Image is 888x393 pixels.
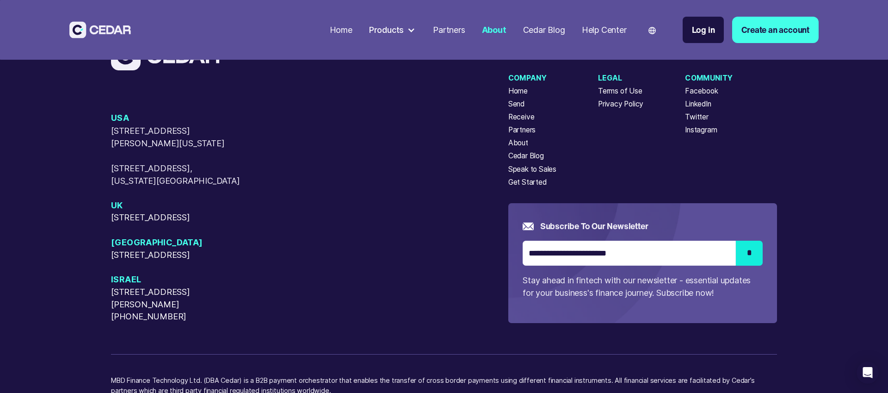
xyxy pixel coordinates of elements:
[111,112,241,125] span: USA
[598,73,643,84] div: Legal
[365,19,420,40] div: Products
[508,125,536,136] a: Partners
[519,19,569,41] a: Cedar Blog
[732,17,819,43] a: Create an account
[523,220,762,299] form: Email Form
[429,19,469,41] a: Partners
[578,19,631,41] a: Help Center
[648,27,656,34] img: world icon
[598,86,642,97] a: Terms of Use
[598,99,643,110] a: Privacy Policy
[326,19,357,41] a: Home
[685,73,733,84] div: Community
[685,86,718,97] a: Facebook
[508,99,524,110] a: Send
[685,99,711,110] a: LinkedIn
[582,24,627,36] div: Help Center
[111,286,241,323] span: [STREET_ADDRESS][PERSON_NAME][PHONE_NUMBER]
[685,125,717,136] a: Instagram
[685,112,709,123] a: Twitter
[111,237,241,249] span: [GEOGRAPHIC_DATA]
[508,86,528,97] a: Home
[111,212,241,224] span: [STREET_ADDRESS]
[508,150,544,162] a: Cedar Blog
[508,164,556,175] a: Speak to Sales
[330,24,352,36] div: Home
[508,137,528,149] a: About
[540,220,648,232] h5: Subscribe to our newsletter
[111,125,241,150] span: [STREET_ADDRESS][PERSON_NAME][US_STATE]
[508,112,535,123] a: Receive
[508,73,556,84] div: Company
[369,24,404,36] div: Products
[111,162,241,187] span: [STREET_ADDRESS], [US_STATE][GEOGRAPHIC_DATA]
[683,17,724,43] a: Log in
[692,24,715,36] div: Log in
[508,177,547,188] a: Get Started
[523,274,762,299] p: Stay ahead in fintech with our newsletter - essential updates for your business's finance journey...
[433,24,465,36] div: Partners
[478,19,511,41] a: About
[523,24,565,36] div: Cedar Blog
[111,274,241,286] span: Israel
[857,362,879,384] div: Open Intercom Messenger
[111,200,241,212] span: UK
[482,24,506,36] div: About
[111,249,241,262] span: [STREET_ADDRESS]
